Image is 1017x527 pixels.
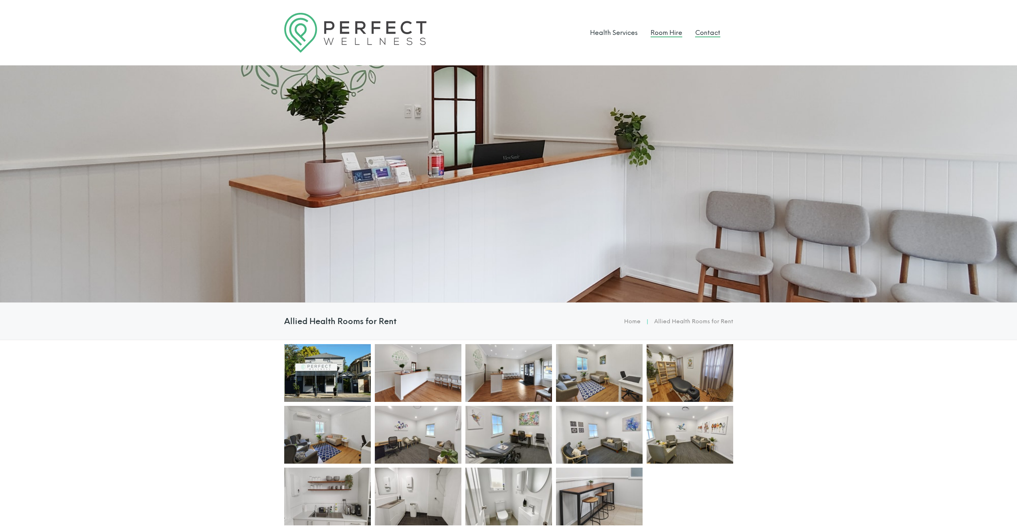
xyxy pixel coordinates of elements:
[654,317,733,327] li: Allied Health Rooms for Rent
[651,29,682,36] a: Room Hire
[284,316,396,326] h4: Allied Health Rooms for Rent
[284,13,427,53] img: Logo Perfect Wellness 710x197
[590,29,638,36] a: Health Services
[695,29,720,36] a: Contact
[624,318,641,325] a: Home
[641,317,654,327] li: |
